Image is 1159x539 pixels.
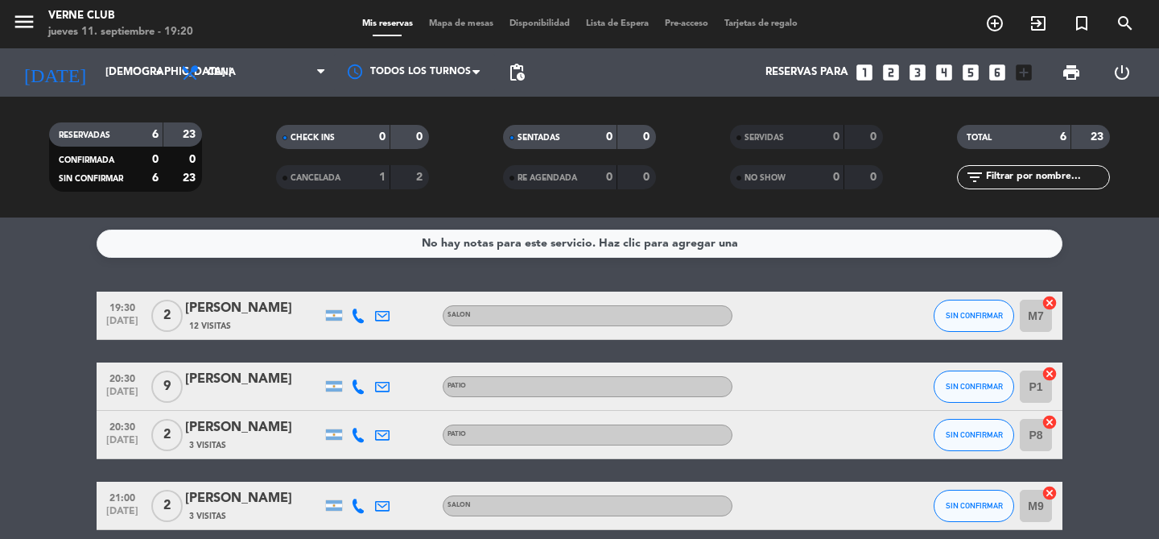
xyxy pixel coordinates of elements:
strong: 0 [152,154,159,165]
strong: 0 [833,172,839,183]
span: CANCELADA [291,174,340,182]
span: 9 [151,371,183,403]
i: turned_in_not [1072,14,1091,33]
span: 20:30 [102,368,142,387]
span: CONFIRMADA [59,156,114,164]
span: [DATE] [102,506,142,524]
i: search [1116,14,1135,33]
i: add_circle_outline [985,14,1004,33]
span: Cena [208,67,236,78]
span: pending_actions [507,63,526,82]
span: Lista de Espera [578,19,657,28]
i: add_box [1013,62,1034,83]
div: Verne club [48,8,193,24]
span: RE AGENDADA [518,174,577,182]
span: SENTADAS [518,134,560,142]
strong: 0 [643,172,653,183]
i: arrow_drop_down [150,63,169,82]
span: [DATE] [102,316,142,334]
span: 2 [151,300,183,332]
i: cancel [1041,366,1058,382]
i: looks_3 [907,62,928,83]
strong: 6 [152,172,159,184]
span: Mapa de mesas [421,19,501,28]
strong: 1 [379,172,386,183]
span: 2 [151,419,183,451]
i: looks_two [881,62,901,83]
i: menu [12,10,36,34]
span: SERVIDAS [744,134,784,142]
span: Reservas para [765,66,848,79]
span: SIN CONFIRMAR [59,175,123,183]
span: 21:00 [102,487,142,506]
span: print [1062,63,1081,82]
span: 3 Visitas [189,439,226,452]
span: Pre-acceso [657,19,716,28]
strong: 0 [379,131,386,143]
strong: 23 [183,129,199,140]
span: 20:30 [102,417,142,435]
i: exit_to_app [1029,14,1048,33]
div: [PERSON_NAME] [185,488,322,509]
div: jueves 11. septiembre - 19:20 [48,24,193,40]
span: 12 Visitas [189,320,231,333]
i: looks_one [854,62,875,83]
div: [PERSON_NAME] [185,298,322,319]
strong: 0 [643,131,653,143]
strong: 6 [152,129,159,140]
strong: 23 [183,172,199,184]
span: PATIO [448,431,466,437]
span: SIN CONFIRMAR [946,382,1003,391]
button: SIN CONFIRMAR [934,300,1014,332]
i: cancel [1041,414,1058,430]
span: 2 [151,490,183,522]
strong: 0 [606,131,612,143]
strong: 6 [1060,131,1066,143]
span: Disponibilidad [501,19,578,28]
span: Tarjetas de regalo [716,19,806,28]
span: SALON [448,502,471,508]
i: power_settings_new [1112,63,1132,82]
i: looks_6 [987,62,1008,83]
div: [PERSON_NAME] [185,369,322,390]
span: NO SHOW [744,174,786,182]
span: Mis reservas [354,19,421,28]
button: SIN CONFIRMAR [934,419,1014,451]
i: looks_4 [934,62,955,83]
span: SIN CONFIRMAR [946,501,1003,510]
i: cancel [1041,485,1058,501]
div: No hay notas para este servicio. Haz clic para agregar una [422,234,738,253]
button: SIN CONFIRMAR [934,490,1014,522]
span: 19:30 [102,297,142,316]
span: RESERVADAS [59,131,110,139]
input: Filtrar por nombre... [984,168,1109,186]
button: SIN CONFIRMAR [934,371,1014,403]
strong: 0 [870,172,880,183]
strong: 0 [833,131,839,143]
span: 3 Visitas [189,510,226,523]
div: LOG OUT [1096,48,1147,97]
i: looks_5 [960,62,981,83]
div: [PERSON_NAME] [185,417,322,438]
span: [DATE] [102,435,142,454]
i: filter_list [965,168,984,187]
span: TOTAL [967,134,992,142]
i: cancel [1041,295,1058,311]
strong: 0 [416,131,426,143]
strong: 23 [1091,131,1107,143]
strong: 0 [870,131,880,143]
span: PATIO [448,383,466,389]
i: [DATE] [12,55,97,90]
span: SIN CONFIRMAR [946,430,1003,439]
span: SIN CONFIRMAR [946,311,1003,320]
strong: 0 [189,154,199,165]
span: [DATE] [102,387,142,405]
strong: 2 [416,172,426,183]
span: CHECK INS [291,134,335,142]
span: SALON [448,312,471,318]
strong: 0 [606,172,612,183]
button: menu [12,10,36,39]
